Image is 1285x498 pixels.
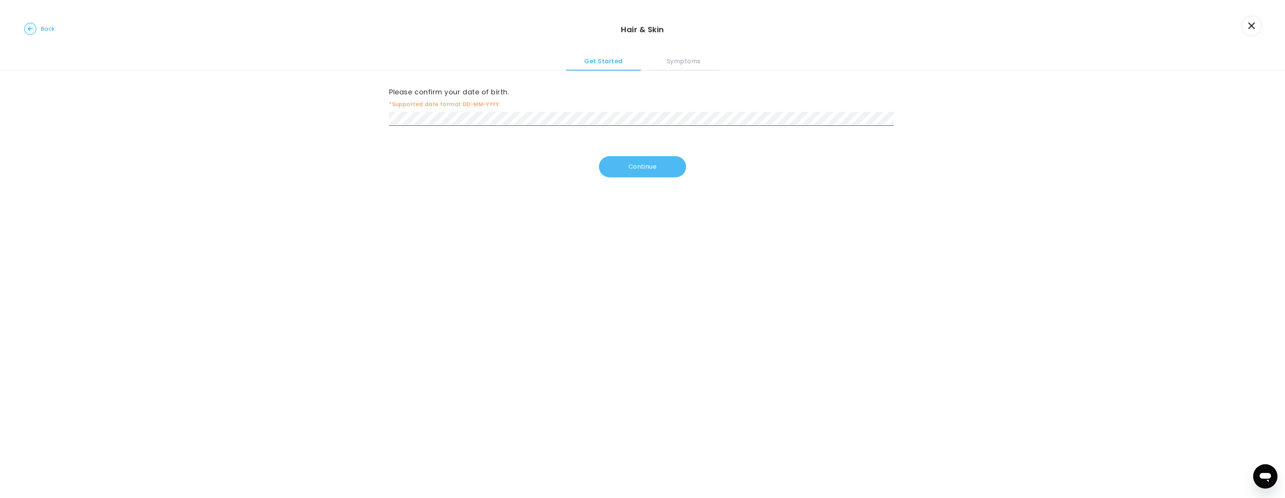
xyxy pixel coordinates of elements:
span: Back [41,23,55,34]
span: *Supported date format DD-MM-YYYY. [389,100,896,109]
button: Get Started [566,50,641,70]
button: Continue [599,156,686,177]
button: Back [24,23,55,35]
iframe: Button to launch messaging window [1253,464,1277,489]
input: DOB [389,112,894,126]
button: Symptoms [649,50,719,70]
label: Please confirm your date of birth. [389,86,896,98]
h3: Hair & Skin [621,24,664,35]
